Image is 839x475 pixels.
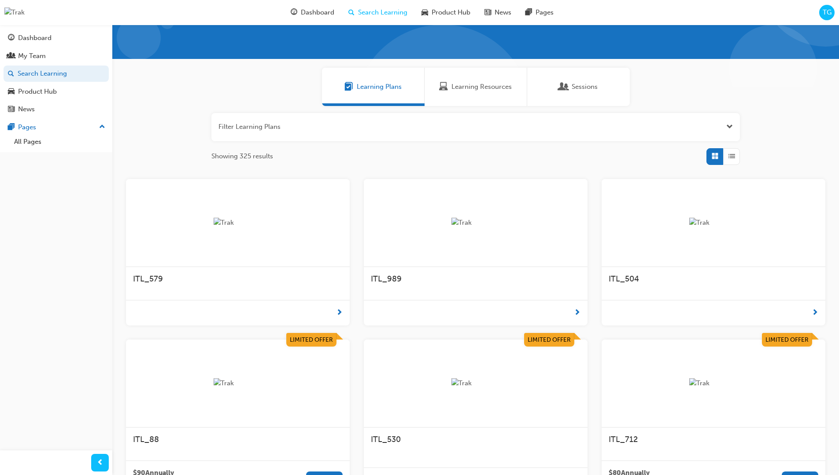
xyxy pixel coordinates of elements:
[371,274,402,284] span: ITL_989
[525,7,532,18] span: pages-icon
[18,104,35,114] div: News
[572,82,598,92] span: Sessions
[609,435,638,444] span: ITL_712
[495,7,511,18] span: News
[765,336,809,343] span: Limited Offer
[726,122,733,132] button: Open the filter
[609,274,639,284] span: ITL_504
[528,336,571,343] span: Limited Offer
[8,106,15,113] span: news-icon
[4,101,109,117] a: News
[18,33,52,43] div: Dashboard
[4,48,109,64] a: My Team
[4,30,109,46] a: Dashboard
[133,274,163,284] span: ITL_579
[97,457,103,468] span: prev-icon
[291,7,297,18] span: guage-icon
[364,179,588,325] a: TrakITL_989
[336,307,343,318] span: next-icon
[18,51,46,61] div: My Team
[214,218,262,228] img: Trak
[8,124,15,132] span: pages-icon
[99,121,105,133] span: up-icon
[301,7,334,18] span: Dashboard
[322,68,425,106] a: Learning PlansLearning Plans
[439,82,448,92] span: Learning Resources
[812,307,818,318] span: next-icon
[133,435,159,444] span: ITL_88
[357,82,402,92] span: Learning Plans
[477,4,518,22] a: news-iconNews
[358,7,407,18] span: Search Learning
[421,7,428,18] span: car-icon
[348,7,355,18] span: search-icon
[8,88,15,96] span: car-icon
[689,218,738,228] img: Trak
[527,68,630,106] a: SessionsSessions
[18,87,57,97] div: Product Hub
[4,84,109,100] a: Product Hub
[425,68,527,106] a: Learning ResourcesLearning Resources
[728,151,735,161] span: List
[536,7,554,18] span: Pages
[344,82,353,92] span: Learning Plans
[518,4,561,22] a: pages-iconPages
[4,66,109,82] a: Search Learning
[484,7,491,18] span: news-icon
[8,34,15,42] span: guage-icon
[574,307,580,318] span: next-icon
[4,30,109,117] div: DashboardMy TeamSearch LearningProduct HubNews
[11,135,109,149] a: All Pages
[602,179,825,325] a: TrakITL_504
[284,4,341,22] a: guage-iconDashboard
[371,435,401,444] span: ITL_530
[4,119,109,135] button: Pages
[8,52,15,60] span: people-icon
[290,336,333,343] span: Limited Offer
[819,5,835,20] button: TG
[689,378,738,388] img: Trak
[126,179,350,325] a: TrakITL_579
[341,4,414,22] a: search-iconSearch Learning
[18,122,36,132] div: Pages
[712,151,718,161] span: Grid
[451,218,500,228] img: Trak
[211,151,273,161] span: Showing 325 results
[451,378,500,388] img: Trak
[823,7,832,18] span: TG
[559,82,568,92] span: Sessions
[214,378,262,388] img: Trak
[4,7,25,18] img: Trak
[414,4,477,22] a: car-iconProduct Hub
[8,70,14,78] span: search-icon
[432,7,470,18] span: Product Hub
[451,82,512,92] span: Learning Resources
